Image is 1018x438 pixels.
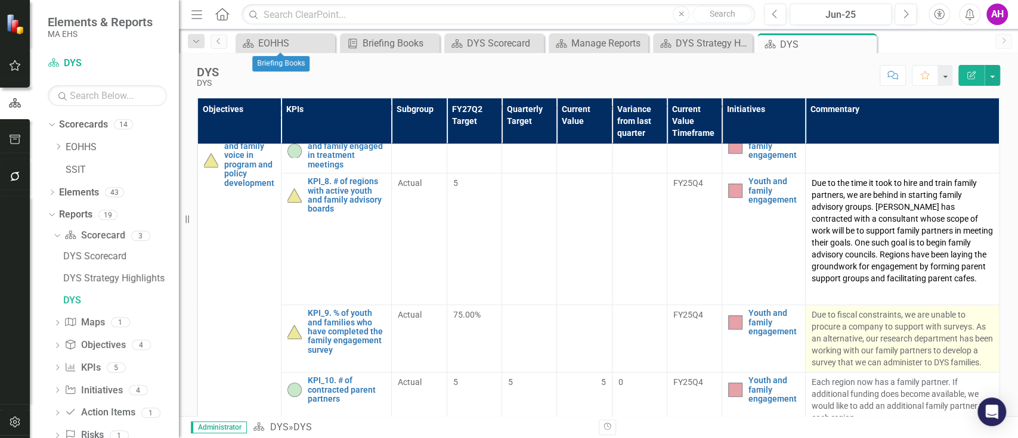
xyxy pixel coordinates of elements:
td: Double-Click to Edit [805,173,999,305]
img: Off-track [728,184,742,198]
a: DYS [48,57,167,70]
div: Manage Reports [571,36,645,51]
span: 5 [453,377,458,387]
span: Actual [398,177,440,189]
td: Double-Click to Edit Right Click for Context Menu [722,372,806,428]
a: EOHHS [66,141,179,154]
a: DYS Scorecard [447,36,541,51]
td: Double-Click to Edit [805,372,999,428]
div: 19 [98,210,117,220]
div: 43 [105,187,124,197]
span: Due to the time it took to hire and train family partners, we are behind in starting family advis... [812,178,993,283]
td: Double-Click to Edit [557,372,612,428]
a: C3. Youth and family voice in program and policy development [224,133,275,188]
img: Off-track [728,139,742,154]
td: Double-Click to Edit Right Click for Context Menu [198,129,281,428]
button: Search [692,6,752,23]
div: » [253,421,589,434]
td: Double-Click to Edit Right Click for Context Menu [281,372,392,428]
div: FY25Q4 [673,177,716,189]
div: EOHHS [258,36,332,51]
img: At-risk [287,188,302,203]
div: Briefing Books [363,36,437,51]
div: DYS [293,421,311,433]
td: Double-Click to Edit Right Click for Context Menu [281,173,392,305]
img: On-track [287,383,302,397]
span: Actual [398,376,440,388]
img: ClearPoint Strategy [6,13,27,34]
a: Reports [59,208,92,222]
td: Double-Click to Edit Right Click for Context Menu [722,129,806,173]
div: DYS Scorecard [467,36,541,51]
div: Jun-25 [794,8,887,22]
a: SSIT [66,163,179,177]
td: Double-Click to Edit [392,173,447,305]
small: MA EHS [48,29,153,39]
span: Administrator [191,421,247,433]
a: DYS [270,421,288,433]
a: DYS Scorecard [60,247,179,266]
td: Double-Click to Edit Right Click for Context Menu [722,173,806,305]
div: 1 [141,408,160,418]
a: Initiatives [64,384,122,397]
div: DYS [197,66,219,79]
p: Due to fiscal constraints, we are unable to procure a company to support with surveys. As an alte... [812,309,993,368]
img: On-track [287,144,302,158]
a: Scorecard [64,229,125,243]
p: Each region now has a family partner. If additional funding does become available, we would like ... [812,376,993,424]
td: Double-Click to Edit [805,305,999,372]
a: KPI_7. % of youth and family engaged in treatment meetings [308,133,386,170]
span: 0 [618,377,623,387]
a: Elements [59,186,99,200]
td: Double-Click to Edit Right Click for Context Menu [281,129,392,173]
a: DYS [60,291,179,310]
div: 14 [114,120,133,130]
td: Double-Click to Edit [557,173,612,305]
a: Youth and family engagement [748,177,799,204]
span: 5 [601,376,606,388]
a: DYS Strategy Highlights [60,269,179,288]
div: 3 [131,231,150,241]
div: 4 [132,340,151,350]
span: Elements & Reports [48,15,153,29]
a: Youth and family engagement [748,376,799,403]
a: EOHHS [239,36,332,51]
div: DYS Strategy Highlights [676,36,750,51]
a: DYS Strategy Highlights [656,36,750,51]
span: 75.00% [453,310,481,319]
div: DYS Strategy Highlights [63,273,179,284]
span: 5 [453,178,458,188]
td: Double-Click to Edit Right Click for Context Menu [722,305,806,372]
input: Search ClearPoint... [242,4,755,25]
div: Open Intercom Messenger [977,397,1006,426]
td: Double-Click to Edit [392,305,447,372]
button: Jun-25 [790,4,892,25]
span: Actual [398,309,440,321]
img: Off-track [728,383,742,397]
div: 5 [107,362,126,372]
td: Double-Click to Edit [392,129,447,173]
span: 5 [508,377,513,387]
a: KPI_9. % of youth and families who have completed the family engagement survey [308,309,386,355]
button: AH [986,4,1008,25]
td: Double-Click to Edit [392,372,447,428]
div: DYS [197,79,219,88]
div: Briefing Books [252,56,310,72]
a: Maps [64,316,104,330]
div: FY25Q4 [673,376,716,388]
div: FY25Q4 [673,309,716,321]
a: KPI_8. # of regions with active youth and family advisory boards [308,177,386,214]
a: KPIs [64,361,100,375]
a: Youth and family engagement [748,309,799,336]
img: At-risk [204,153,218,167]
a: Objectives [64,338,125,352]
td: Double-Click to Edit Right Click for Context Menu [281,305,392,372]
td: Double-Click to Edit [805,129,999,173]
a: Action Items [64,406,135,420]
img: At-risk [287,325,302,339]
a: Briefing Books [343,36,437,51]
img: Off-track [728,315,742,330]
a: Scorecards [59,118,108,132]
div: 4 [129,385,148,395]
